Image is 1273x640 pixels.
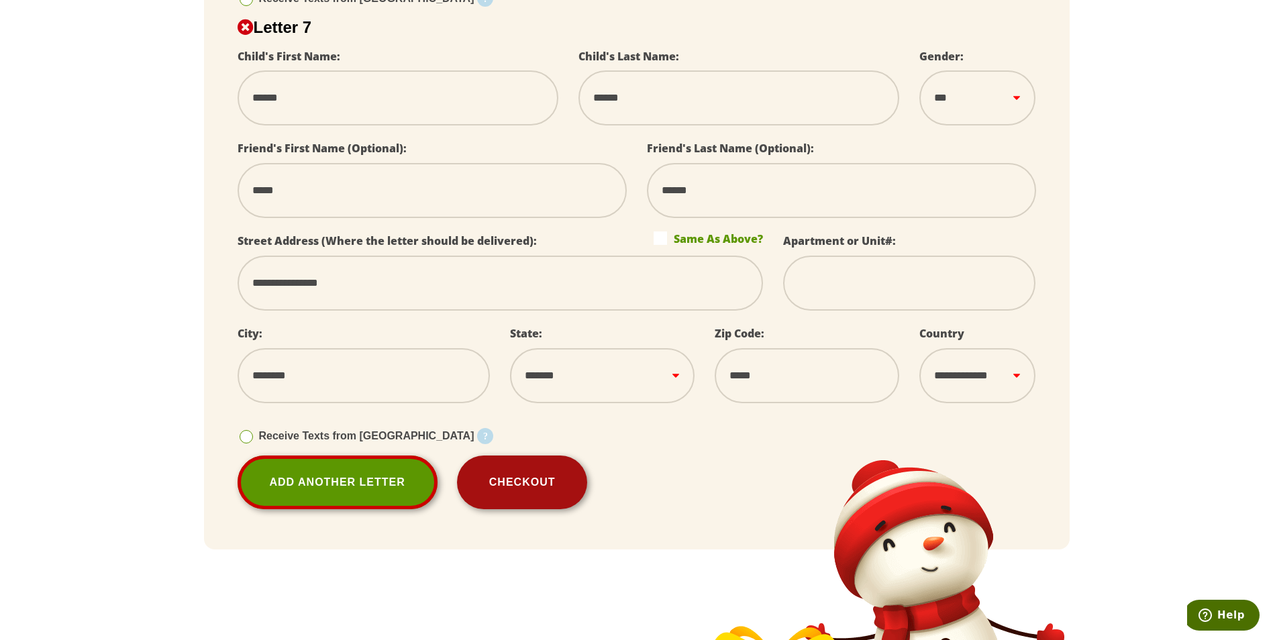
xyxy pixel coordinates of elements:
[457,456,588,509] button: Checkout
[238,49,340,64] label: Child's First Name:
[919,326,964,341] label: Country
[715,326,764,341] label: Zip Code:
[238,18,1036,37] h2: Letter 7
[783,233,896,248] label: Apartment or Unit#:
[238,456,438,509] a: Add Another Letter
[654,231,763,245] label: Same As Above?
[578,49,679,64] label: Child's Last Name:
[510,326,542,341] label: State:
[238,141,407,156] label: Friend's First Name (Optional):
[238,326,262,341] label: City:
[919,49,964,64] label: Gender:
[647,141,814,156] label: Friend's Last Name (Optional):
[238,233,537,248] label: Street Address (Where the letter should be delivered):
[259,430,474,441] span: Receive Texts from [GEOGRAPHIC_DATA]
[1187,600,1260,633] iframe: Opens a widget where you can find more information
